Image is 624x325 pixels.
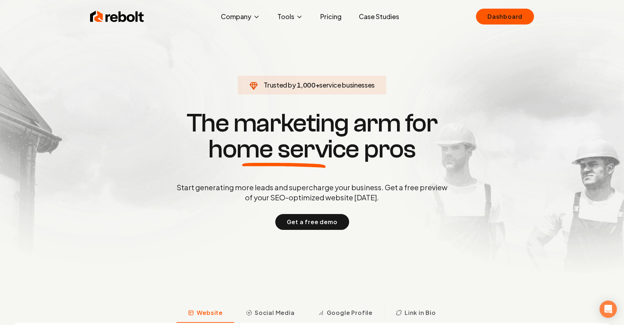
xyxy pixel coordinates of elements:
button: Link in Bio [384,304,447,323]
span: Website [197,308,223,317]
button: Google Profile [306,304,384,323]
a: Pricing [315,9,347,24]
button: Get a free demo [275,214,349,230]
span: + [316,81,320,89]
img: Rebolt Logo [90,9,144,24]
a: Case Studies [353,9,405,24]
span: service businesses [319,81,375,89]
h1: The marketing arm for pros [139,110,485,162]
button: Company [215,9,266,24]
span: Google Profile [327,308,373,317]
button: Tools [272,9,309,24]
span: 1,000 [297,80,315,90]
button: Website [177,304,234,323]
div: Open Intercom Messenger [600,300,617,318]
p: Start generating more leads and supercharge your business. Get a free preview of your SEO-optimiz... [175,182,449,202]
a: Dashboard [476,9,534,25]
span: home service [208,136,359,162]
button: Social Media [234,304,306,323]
span: Trusted by [264,81,296,89]
span: Social Media [255,308,295,317]
span: Link in Bio [405,308,436,317]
